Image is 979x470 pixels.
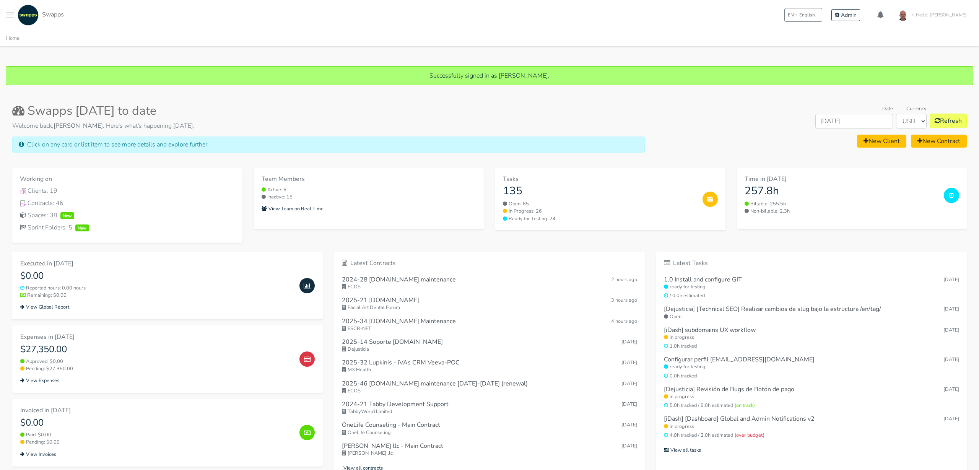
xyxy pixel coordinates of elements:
[895,7,911,23] img: foto-andres-documento.jpeg
[664,445,959,454] a: View all tasks
[262,176,476,183] h6: Team Members
[342,338,443,346] h6: 2025-14 Soporte [DOMAIN_NAME]
[664,356,815,363] h6: Configurar perfil [EMAIL_ADDRESS][DOMAIN_NAME]
[831,9,860,21] a: Admin
[664,383,959,413] a: [Dejusticia] Revisión de Bugs de Botón de pago [DATE] in progress 5.0h tracked / 8.0h estimated(o...
[664,447,701,454] small: View all tasks
[784,8,822,22] button: ENEnglish
[503,200,696,208] a: Open: 85
[621,338,637,345] span: Oct 02, 2025 16:34
[6,5,14,26] button: Toggle navigation menu
[342,398,637,418] a: 2024-21 Tabby Development Support [DATE] TabbyWorld Limited
[664,386,794,393] h6: [Dejusticia] Revisión de Bugs de Botón de pago
[664,393,959,400] small: in progress
[20,292,293,299] small: Remaining: $0.00
[342,429,637,436] small: OneLife Counseling
[342,377,637,398] a: 2025-46 [DOMAIN_NAME] maintenance [DATE]-[DATE] (renewal) [DATE] ECOS
[621,421,637,428] span: Sep 25, 2025 17:57
[737,168,967,229] a: Time in [DATE] 257.8h Billable: 255.5h Non-billable: 2.3h
[503,176,696,197] a: Tasks 135
[54,122,103,130] strong: [PERSON_NAME]
[20,176,235,183] h6: Working on
[664,412,959,442] a: [iDash] [Dashboard] Global and Admin Notifications v2 [DATE] in progress 4.0h tracked / 2.0h esti...
[20,260,293,267] h6: Executed in [DATE]
[342,346,637,353] small: Dejusticia
[12,104,645,118] h2: Swapps [DATE] to date
[745,176,938,183] h6: Time in [DATE]
[943,386,959,393] small: [DATE]
[342,283,637,291] small: ECOS
[664,423,959,430] small: in progress
[342,418,637,439] a: OneLife Counseling - Main Contract [DATE] OneLife Counseling
[342,318,456,325] h6: 2025-34 [DOMAIN_NAME] Maintenance
[342,359,460,366] h6: 2025-32 Lupkinis - iVAs CRM Veeva-POC
[745,208,938,215] small: Non-billable: 2.3h
[342,408,637,415] small: TabbyWorld Limited
[916,11,967,18] span: Hello! [PERSON_NAME]
[20,223,235,232] a: Sprint Folders: 5New
[342,421,440,429] h6: OneLife Counseling - Main Contract
[20,417,293,428] h4: $0.00
[20,377,59,384] small: View Expenses
[664,292,959,299] small: / 0.0h estimated
[20,223,235,232] div: Sprint Folders: 5
[342,273,637,294] a: 2024-28 [DOMAIN_NAME] maintenance 2 hours ago ECOS
[12,121,645,130] p: Welcome back, . Here's what's happening [DATE].
[611,276,637,283] span: Oct 07, 2025 12:47
[664,415,815,423] h6: [iDash] [Dashboard] Global and Admin Notifications v2
[42,10,64,19] span: Swapps
[342,294,637,314] a: 2025-21 [DOMAIN_NAME] 3 hours ago Facial Art Dental Forum
[254,168,484,229] a: Team Members Active: 6 Inactive: 15 View Team on Real Time
[621,442,637,449] span: Sep 25, 2025 17:57
[503,215,696,223] a: Ready for Testing: 24
[943,327,959,334] small: [DATE]
[12,252,323,319] a: Executed in [DATE] $0.00 Reported hours: 0.00 hours Remaining: $0.00 View Global Report
[342,315,637,335] a: 2025-34 [DOMAIN_NAME] Maintenance 4 hours ago ESCR-NET
[342,335,637,356] a: 2025-14 Soporte [DOMAIN_NAME] [DATE] Dejusticia
[664,276,742,283] h6: 1.0 Install and configure GIT
[20,186,235,195] a: Clients IconClients: 19
[342,450,637,457] small: [PERSON_NAME] llc
[20,304,69,311] small: View Global Report
[342,387,637,395] small: ECOS
[611,318,637,325] span: Oct 07, 2025 10:26
[930,114,967,128] button: Refresh
[664,363,959,371] small: ready for testing
[621,359,637,366] span: Oct 02, 2025 15:51
[342,356,637,377] a: 2025-32 Lupkinis - iVAs CRM Veeva-POC [DATE] M3 Health
[60,212,74,219] span: New
[20,431,293,439] small: Paid: $0.00
[664,334,959,341] small: in progress
[342,297,419,304] h6: 2025-21 [DOMAIN_NAME]
[12,399,323,466] a: Invoiced in [DATE] $0.00 Paid: $0.00 Pending: $0.00 View Invoices
[735,402,755,409] span: (on track)
[621,380,637,387] span: Oct 01, 2025 11:12
[20,200,26,207] img: Contracts Icon
[12,137,645,153] div: Click on any card or list item to see more details and explore further.
[745,185,938,198] h3: 257.8h
[664,306,881,313] h6: [Dejusticia] [Technical SEO] Realizar cambios de slug bajo la estructura /en/tag/
[20,285,293,292] small: Reported hours: 0.00 hours
[882,105,893,112] label: Date
[503,208,696,215] a: In Progress: 26
[503,185,696,198] h3: 135
[799,11,815,18] span: English
[735,432,764,439] span: (over budget)
[342,439,637,460] a: [PERSON_NAME] llc - Main Contract [DATE] [PERSON_NAME] llc
[16,5,64,26] a: Swapps
[621,401,637,408] span: Sep 30, 2025 17:32
[943,276,959,283] small: [DATE]
[943,356,959,363] small: [DATE]
[262,205,324,212] small: View Team on Real Time
[20,358,293,365] small: Approved: $0.00
[262,186,476,194] small: Active: 6
[20,344,293,355] h4: $27,350.00
[20,211,235,220] a: Spaces: 38New
[611,297,637,304] span: Oct 07, 2025 11:39
[20,211,235,220] div: Spaces: 38
[20,407,293,414] h6: Invoiced in [DATE]
[906,105,927,112] label: Currency
[943,415,959,423] small: [DATE]
[20,365,293,372] small: Pending: $27,350.00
